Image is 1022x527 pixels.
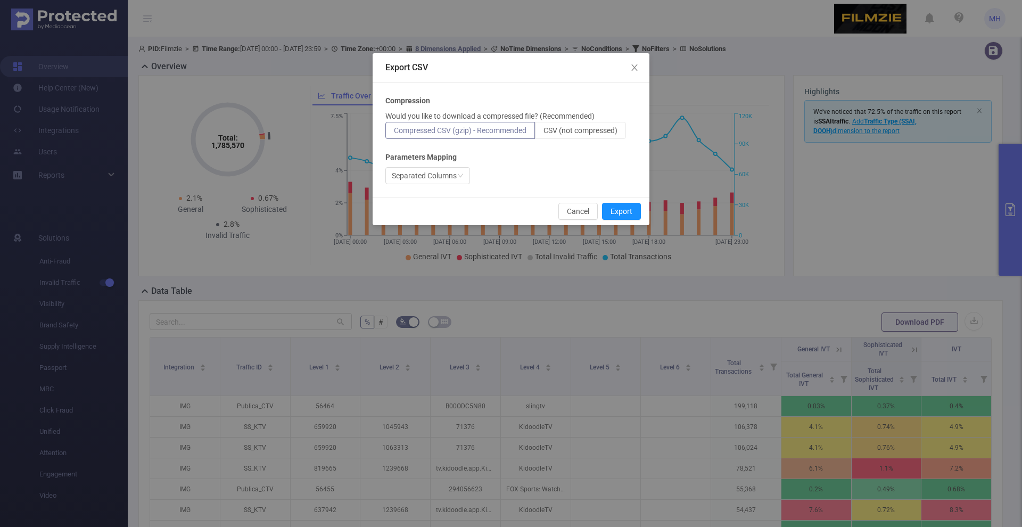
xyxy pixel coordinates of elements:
b: Parameters Mapping [385,152,457,163]
b: Compression [385,95,430,106]
i: icon: down [457,172,464,180]
span: CSV (not compressed) [543,126,617,135]
div: Export CSV [385,62,637,73]
div: Separated Columns [392,168,457,184]
i: icon: close [630,63,639,72]
p: Would you like to download a compressed file? (Recommended) [385,111,595,122]
button: Cancel [558,203,598,220]
span: Compressed CSV (gzip) - Recommended [394,126,526,135]
button: Close [620,53,649,83]
button: Export [602,203,641,220]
